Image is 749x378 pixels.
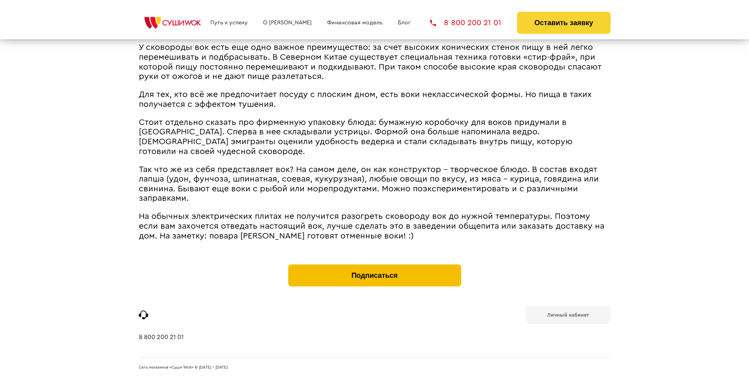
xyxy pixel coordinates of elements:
span: Сеть магазинов «Суши Wok» © [DATE] - [DATE] [139,365,228,370]
a: Финансовая модель [327,20,383,26]
span: Стоит отдельно сказать про фирменную упаковку блюда: бумажную коробочку для воков придумали в [GE... [139,118,572,156]
span: Для тех, кто всё же предпочитает посуду с плоским дном, есть воки неклассической формы. Но пища в... [139,90,592,108]
span: У сковороды вок есть еще одно важное преимущество: за счет высоких конических стенок пищу в ней л... [139,43,602,81]
b: Личный кабинет [547,312,589,317]
a: 8 800 200 21 01 [430,19,501,27]
a: Личный кабинет [526,306,611,324]
span: Так что же из себя представляет вок? На самом деле, он как конструктор – творческое блюдо. В сост... [139,165,599,203]
a: Блог [398,20,410,26]
button: Подписаться [288,264,461,286]
button: Оставить заявку [517,12,610,34]
a: О [PERSON_NAME] [263,20,312,26]
a: Путь к успеху [210,20,248,26]
span: 8 800 200 21 01 [444,19,501,27]
span: На обычных электрических плитах не получится разогреть сковороду вок до нужной температуры. Поэто... [139,212,604,240]
a: 8 800 200 21 01 [139,334,184,357]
